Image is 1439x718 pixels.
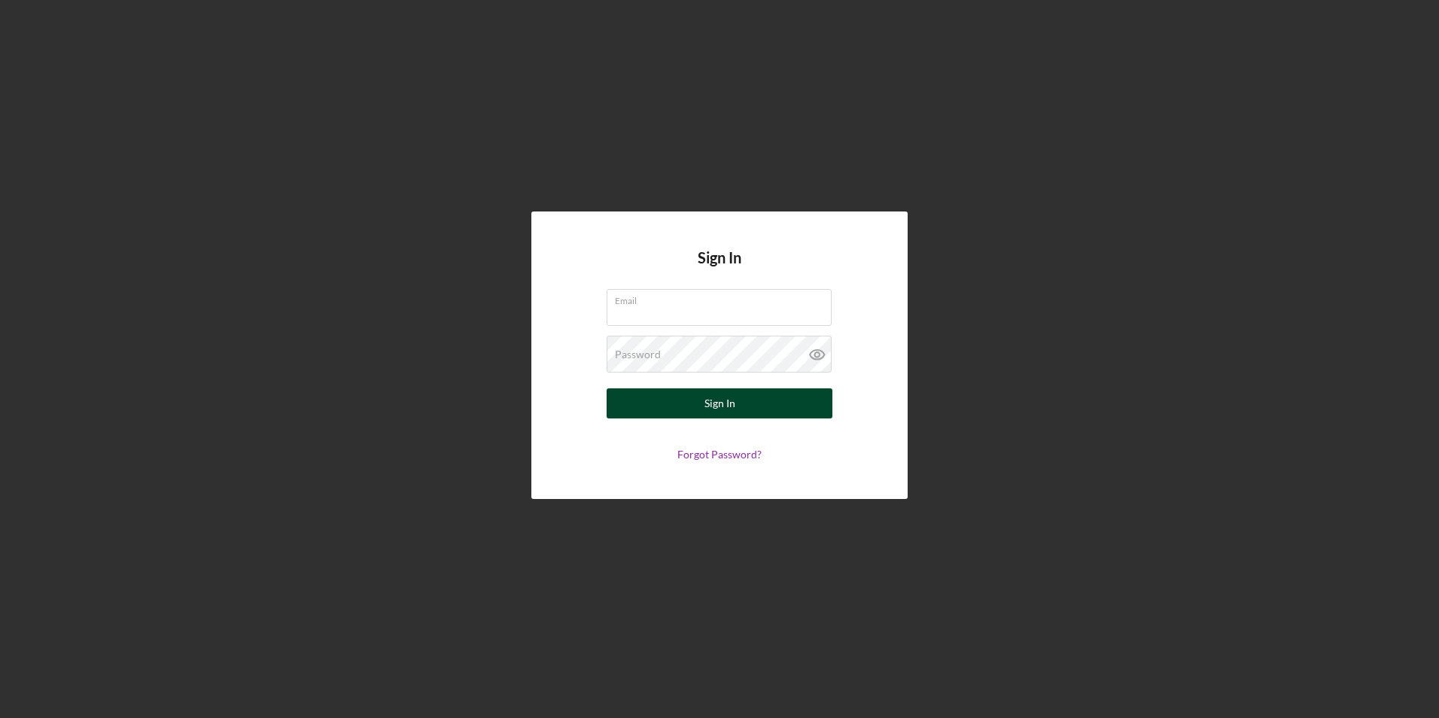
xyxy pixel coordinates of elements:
button: Sign In [607,388,832,418]
div: Sign In [704,388,735,418]
label: Password [615,348,661,361]
a: Forgot Password? [677,448,762,461]
h4: Sign In [698,249,741,289]
label: Email [615,290,832,306]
